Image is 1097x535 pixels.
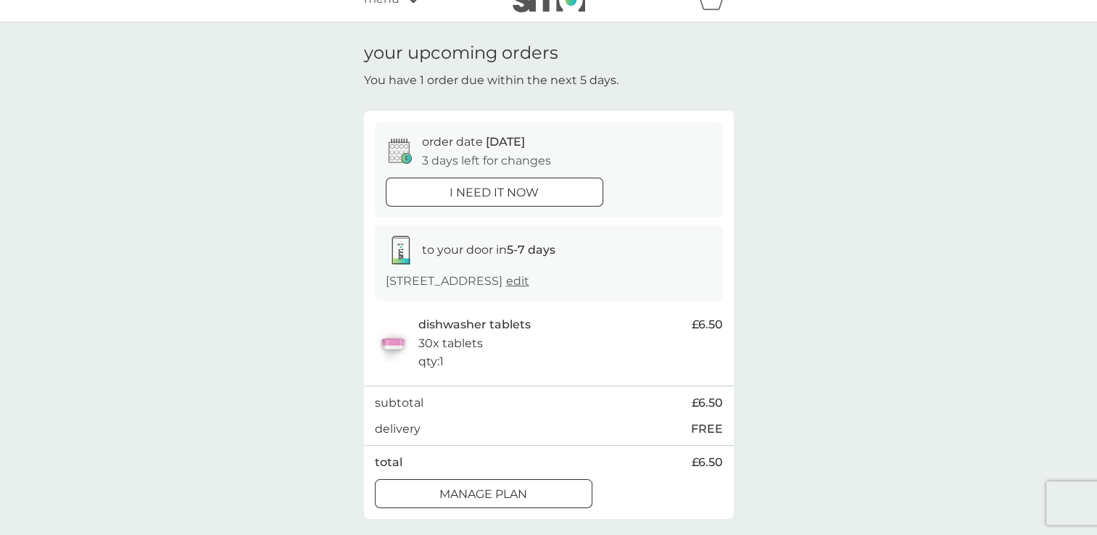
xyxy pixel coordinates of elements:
span: £6.50 [692,394,723,412]
button: Manage plan [375,479,592,508]
p: dishwasher tablets [418,315,531,334]
p: 3 days left for changes [422,152,551,170]
p: [STREET_ADDRESS] [386,272,529,291]
span: £6.50 [692,315,723,334]
p: total [375,453,402,472]
p: qty : 1 [418,352,444,371]
a: edit [506,274,529,288]
strong: 5-7 days [507,243,555,257]
p: FREE [691,420,723,439]
span: to your door in [422,243,555,257]
p: 30x tablets [418,334,483,353]
p: delivery [375,420,421,439]
span: £6.50 [692,453,723,472]
p: order date [422,133,525,152]
p: i need it now [450,183,539,202]
p: Manage plan [439,485,527,504]
button: i need it now [386,178,603,207]
h1: your upcoming orders [364,43,558,64]
p: subtotal [375,394,423,412]
span: [DATE] [486,135,525,149]
p: You have 1 order due within the next 5 days. [364,71,618,90]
